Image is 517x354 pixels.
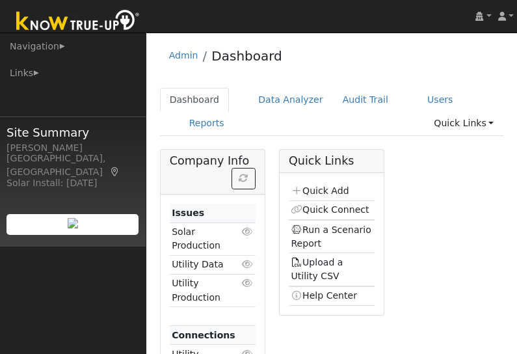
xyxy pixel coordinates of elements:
div: [GEOGRAPHIC_DATA], [GEOGRAPHIC_DATA] [7,152,139,179]
a: Map [109,167,121,177]
a: Users [418,88,463,112]
i: Click to view [242,260,254,269]
a: Quick Add [291,185,349,196]
a: Upload a Utility CSV [291,257,343,281]
img: retrieve [68,218,78,228]
td: Utility Production [170,274,239,306]
a: Quick Links [424,111,503,135]
i: Click to view [242,279,254,288]
a: Run a Scenario Report [291,225,371,249]
h5: Quick Links [289,154,375,168]
img: Know True-Up [10,7,146,36]
i: Click to view [242,227,254,236]
strong: Issues [172,208,204,218]
a: Quick Connect [291,204,369,215]
a: Audit Trail [333,88,398,112]
a: Dashboard [211,48,282,64]
a: Admin [169,50,198,61]
a: Reports [179,111,234,135]
div: Solar Install: [DATE] [7,176,139,190]
strong: Connections [172,330,235,340]
td: Utility Data [170,255,239,274]
a: Data Analyzer [248,88,333,112]
h5: Company Info [170,154,256,168]
td: Solar Production [170,223,239,255]
span: Site Summary [7,124,139,141]
a: Help Center [291,290,357,301]
a: Dashboard [160,88,230,112]
div: [PERSON_NAME] [7,141,139,155]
